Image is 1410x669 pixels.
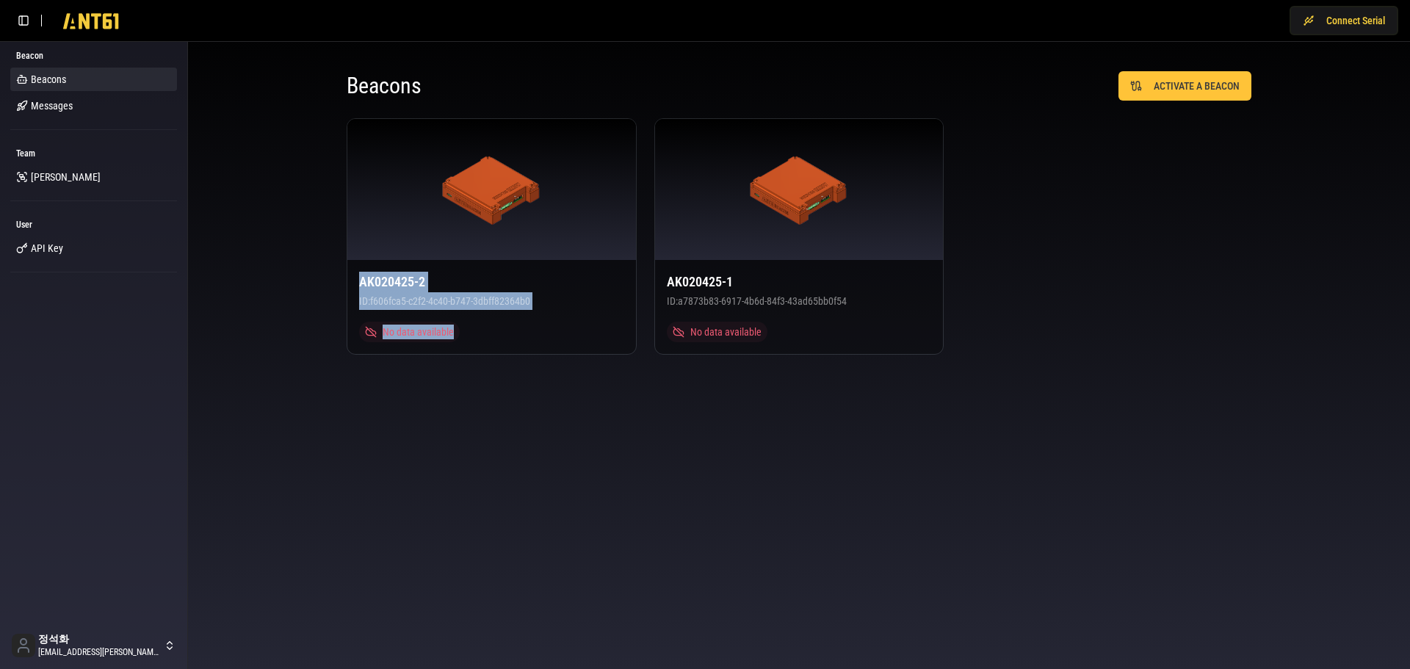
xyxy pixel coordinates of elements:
[359,295,370,307] span: ID:
[31,72,66,87] span: Beacons
[31,170,101,184] span: [PERSON_NAME]
[10,94,177,117] a: Messages
[31,98,73,113] span: Messages
[1118,71,1251,101] button: ACTIVATE A BEACON
[31,241,63,256] span: API Key
[1290,6,1398,35] button: Connect Serial
[678,295,847,307] span: a7873b83-6917-4b6d-84f3-43ad65bb0f54
[667,322,767,342] div: No data available
[359,322,460,342] div: No data available
[667,295,678,307] span: ID:
[10,44,177,68] div: Beacon
[442,154,541,225] img: ANT61 Beacon
[38,646,161,658] span: [EMAIL_ADDRESS][PERSON_NAME][DOMAIN_NAME]
[10,165,177,189] a: [PERSON_NAME]
[10,142,177,165] div: Team
[10,68,177,91] a: Beacons
[38,633,161,646] span: 정석화
[359,272,624,292] h3: AK020425-2
[347,73,799,99] h1: Beacons
[10,213,177,236] div: User
[370,295,530,307] span: f606fca5-c2f2-4c40-b747-3dbff82364b0
[6,628,181,663] button: 정석화[EMAIL_ADDRESS][PERSON_NAME][DOMAIN_NAME]
[667,272,932,292] h3: AK020425-1
[750,154,849,225] img: ANT61 Beacon
[10,236,177,260] a: API Key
